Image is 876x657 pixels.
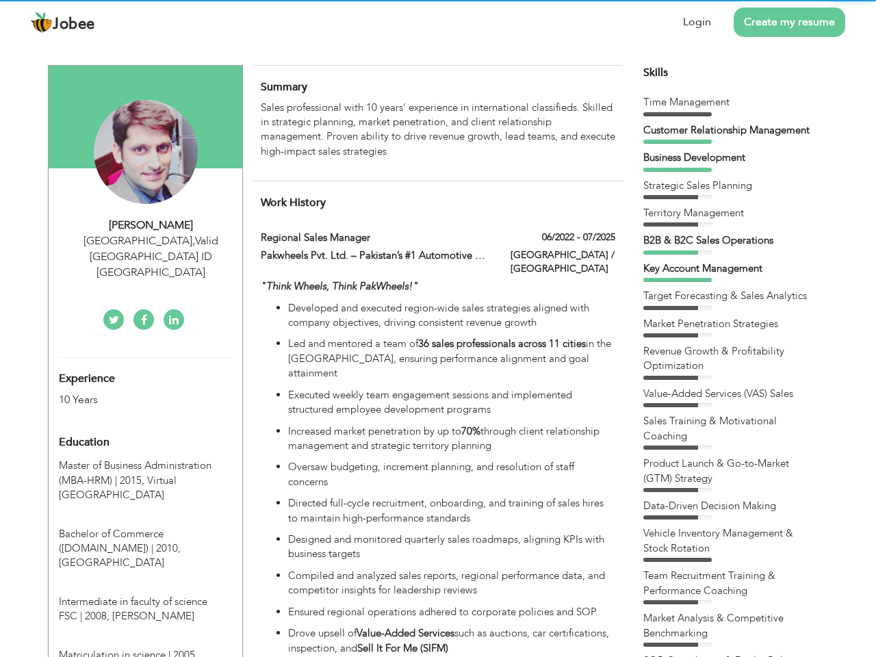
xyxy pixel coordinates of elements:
div: Sales Training & Motivational Coaching [643,414,814,443]
p: Drove upsell of such as auctions, car certifications, inspection, and [288,626,615,656]
div: Vehicle Inventory Management & Stock Rotation [643,526,814,556]
div: Market Analysis & Competitive Benchmarking [643,611,814,641]
a: Create my resume [734,8,845,37]
div: Target Forecasting & Sales Analytics [643,289,814,303]
strong: Value-Added Services [357,626,454,640]
div: Team Recruitment Training & Performance Coaching [643,569,814,598]
a: Login [683,14,711,30]
label: Regional Sales Manager [261,231,491,245]
label: Pakwheels Pvt. Ltd. – Pakistan’s #1 Automotive Platform | [261,248,491,263]
div: B2B & B2C Sales Operations [643,233,814,248]
img: Irfan Shehzad [94,100,198,204]
strong: 70% [461,424,480,438]
span: , [192,233,195,248]
p: Directed full-cycle recruitment, onboarding, and training of sales hires to maintain high-perform... [288,496,615,526]
strong: 36 sales professionals across 11 cities [418,337,586,350]
a: Jobee [31,12,95,34]
strong: Sell It For Me (SIFM) [357,641,448,655]
p: Increased market penetration by up to through client relationship management and strategic territ... [288,424,615,454]
img: jobee.io [31,12,53,34]
p: Sales professional with 10 years’ experience in international classifieds. Skilled in strategic p... [261,101,615,159]
em: "Think Wheels, Think PakWheels!" [261,279,418,293]
div: [GEOGRAPHIC_DATA] Valid [GEOGRAPHIC_DATA] ID [GEOGRAPHIC_DATA] [59,233,242,281]
span: [PERSON_NAME] [112,609,194,623]
div: Business Development [643,151,814,165]
p: Designed and monitored quarterly sales roadmaps, aligning KPIs with business targets [288,532,615,562]
span: Work History [261,195,326,210]
span: Education [59,437,109,449]
p: Oversaw budgeting, increment planning, and resolution of staff concerns [288,460,615,489]
span: Experience [59,373,115,385]
div: Key Account Management [643,261,814,276]
div: Strategic Sales Planning [643,179,814,193]
div: Revenue Growth & Profitability Optimization [643,344,814,374]
div: Intermediate in faculty of science FSC, 2008 [49,574,242,624]
div: Product Launch & Go-to-Market (GTM) Strategy [643,456,814,486]
div: [PERSON_NAME] [59,218,242,233]
span: Bachelor of Commerce (B.COM), University of Punjab, 2010 [59,527,181,555]
div: 10 Years [59,392,200,408]
label: [GEOGRAPHIC_DATA] / [GEOGRAPHIC_DATA] [511,248,615,276]
div: Time Management [643,95,814,109]
div: Value-Added Services (VAS) Sales [643,387,814,401]
label: 06/2022 - 07/2025 [542,231,615,244]
span: Skills [643,65,668,80]
p: Led and mentored a team of in the [GEOGRAPHIC_DATA], ensuring performance alignment and goal atta... [288,337,615,381]
span: Virtual [GEOGRAPHIC_DATA] [59,474,177,502]
p: Executed weekly team engagement sessions and implemented structured employee development programs [288,388,615,417]
span: Master of Business Administration (MBA-HRM), Virtual University of Pakistan, 2015 [59,459,211,487]
div: Bachelor of Commerce (B.COM), 2010 [49,506,242,571]
p: Ensured regional operations adhered to corporate policies and SOP. [288,605,615,619]
p: Developed and executed region-wide sales strategies aligned with company objectives, driving cons... [288,301,615,331]
span: Intermediate in faculty of science FSC, BISE Gujrawala, 2008 [59,595,207,623]
p: Compiled and analyzed sales reports, regional performance data, and competitor insights for leade... [288,569,615,598]
div: Master of Business Administration (MBA-HRM), 2015 [49,459,242,502]
div: Customer Relationship Management [643,123,814,138]
div: Market Penetration Strategies [643,317,814,331]
span: Jobee [53,17,95,32]
span: [GEOGRAPHIC_DATA] [59,556,164,569]
div: Data-Driven Decision Making [643,499,814,513]
div: Territory Management [643,206,814,220]
span: Summary [261,79,307,94]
